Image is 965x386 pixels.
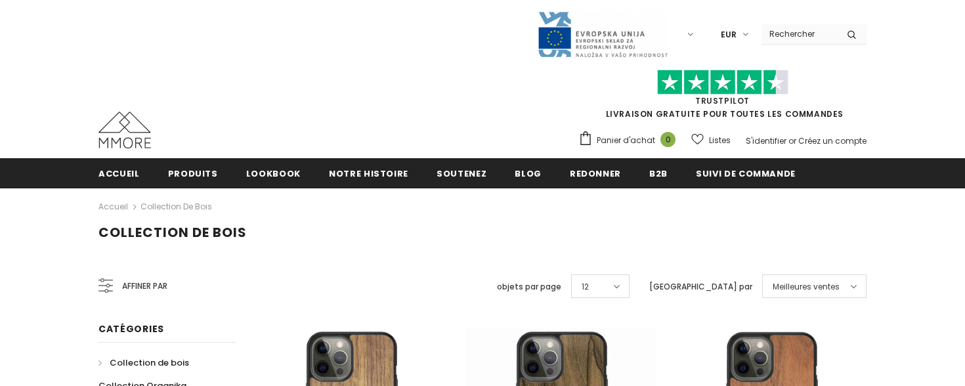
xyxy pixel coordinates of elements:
[695,95,750,106] a: TrustPilot
[798,135,867,146] a: Créez un compte
[98,322,164,335] span: Catégories
[649,158,668,188] a: B2B
[746,135,786,146] a: S'identifier
[582,280,589,293] span: 12
[122,279,167,293] span: Affiner par
[537,28,668,39] a: Javni Razpis
[497,280,561,293] label: objets par page
[110,356,189,369] span: Collection de bois
[98,223,247,242] span: Collection de bois
[329,167,408,180] span: Notre histoire
[570,158,621,188] a: Redonner
[98,158,140,188] a: Accueil
[657,70,788,95] img: Faites confiance aux étoiles pilotes
[649,167,668,180] span: B2B
[329,158,408,188] a: Notre histoire
[691,129,731,152] a: Listes
[168,158,218,188] a: Produits
[140,201,212,212] a: Collection de bois
[788,135,796,146] span: or
[98,112,151,148] img: Cas MMORE
[597,134,655,147] span: Panier d'achat
[98,351,189,374] a: Collection de bois
[570,167,621,180] span: Redonner
[537,11,668,58] img: Javni Razpis
[761,24,837,43] input: Search Site
[773,280,840,293] span: Meilleures ventes
[98,199,128,215] a: Accueil
[696,158,796,188] a: Suivi de commande
[515,158,542,188] a: Blog
[437,158,486,188] a: soutenez
[168,167,218,180] span: Produits
[98,167,140,180] span: Accueil
[649,280,752,293] label: [GEOGRAPHIC_DATA] par
[696,167,796,180] span: Suivi de commande
[246,158,301,188] a: Lookbook
[437,167,486,180] span: soutenez
[515,167,542,180] span: Blog
[709,134,731,147] span: Listes
[721,28,737,41] span: EUR
[660,132,675,147] span: 0
[246,167,301,180] span: Lookbook
[578,75,867,119] span: LIVRAISON GRATUITE POUR TOUTES LES COMMANDES
[578,131,682,150] a: Panier d'achat 0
